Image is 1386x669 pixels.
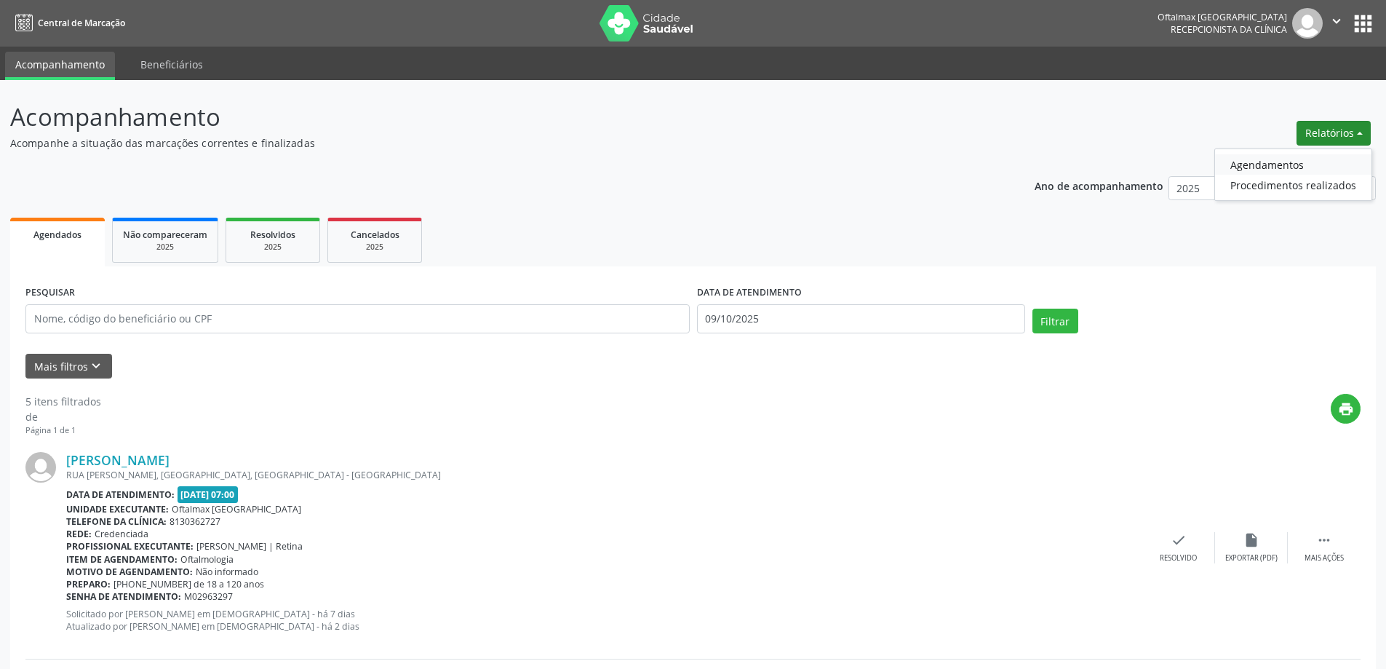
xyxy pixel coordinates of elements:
[66,608,1142,633] p: Solicitado por [PERSON_NAME] em [DEMOGRAPHIC_DATA] - há 7 dias Atualizado por [PERSON_NAME] em [D...
[66,590,181,603] b: Senha de atendimento:
[697,304,1025,333] input: Selecione um intervalo
[1215,154,1371,175] a: Agendamentos
[170,515,220,528] span: 8130362727
[250,229,295,241] span: Resolvidos
[66,515,167,528] b: Telefone da clínica:
[1214,149,1372,201] ul: Relatórios
[1305,553,1344,563] div: Mais ações
[25,304,690,333] input: Nome, código do beneficiário ou CPF
[338,242,411,253] div: 2025
[697,282,802,304] label: DATA DE ATENDIMENTO
[1032,309,1078,333] button: Filtrar
[1035,176,1163,194] p: Ano de acompanhamento
[25,452,56,483] img: img
[178,486,239,503] span: [DATE] 07:00
[184,590,233,603] span: M02963297
[196,566,258,578] span: Não informado
[66,469,1142,481] div: RUA [PERSON_NAME], [GEOGRAPHIC_DATA], [GEOGRAPHIC_DATA] - [GEOGRAPHIC_DATA]
[1215,175,1371,195] a: Procedimentos realizados
[66,540,194,553] b: Profissional executante:
[1225,553,1278,563] div: Exportar (PDF)
[236,242,309,253] div: 2025
[1331,394,1361,424] button: print
[25,394,101,409] div: 5 itens filtrados
[66,488,175,501] b: Data de atendimento:
[1323,8,1350,39] button: 
[25,409,101,424] div: de
[180,553,234,566] span: Oftalmologia
[1292,8,1323,39] img: img
[1160,553,1197,563] div: Resolvido
[95,528,148,540] span: Credenciada
[130,52,213,77] a: Beneficiários
[1316,532,1332,548] i: 
[196,540,303,553] span: [PERSON_NAME] | Retina
[66,452,170,468] a: [PERSON_NAME]
[66,566,193,578] b: Motivo de agendamento:
[66,578,111,590] b: Preparo:
[38,17,125,29] span: Central de Marcação
[113,578,264,590] span: [PHONE_NUMBER] de 18 a 120 anos
[25,424,101,437] div: Página 1 de 1
[1350,11,1376,36] button: apps
[1171,23,1287,36] span: Recepcionista da clínica
[25,282,75,304] label: PESQUISAR
[351,229,399,241] span: Cancelados
[1338,401,1354,417] i: print
[88,358,104,374] i: keyboard_arrow_down
[123,242,207,253] div: 2025
[10,99,966,135] p: Acompanhamento
[10,135,966,151] p: Acompanhe a situação das marcações correntes e finalizadas
[123,229,207,241] span: Não compareceram
[1171,532,1187,548] i: check
[1158,11,1287,23] div: Oftalmax [GEOGRAPHIC_DATA]
[5,52,115,80] a: Acompanhamento
[25,354,112,379] button: Mais filtroskeyboard_arrow_down
[10,11,125,35] a: Central de Marcação
[1243,532,1259,548] i: insert_drive_file
[66,528,92,540] b: Rede:
[1329,13,1345,29] i: 
[33,229,81,241] span: Agendados
[172,503,301,515] span: Oftalmax [GEOGRAPHIC_DATA]
[66,553,178,566] b: Item de agendamento:
[1297,121,1371,146] button: Relatórios
[66,503,169,515] b: Unidade executante:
